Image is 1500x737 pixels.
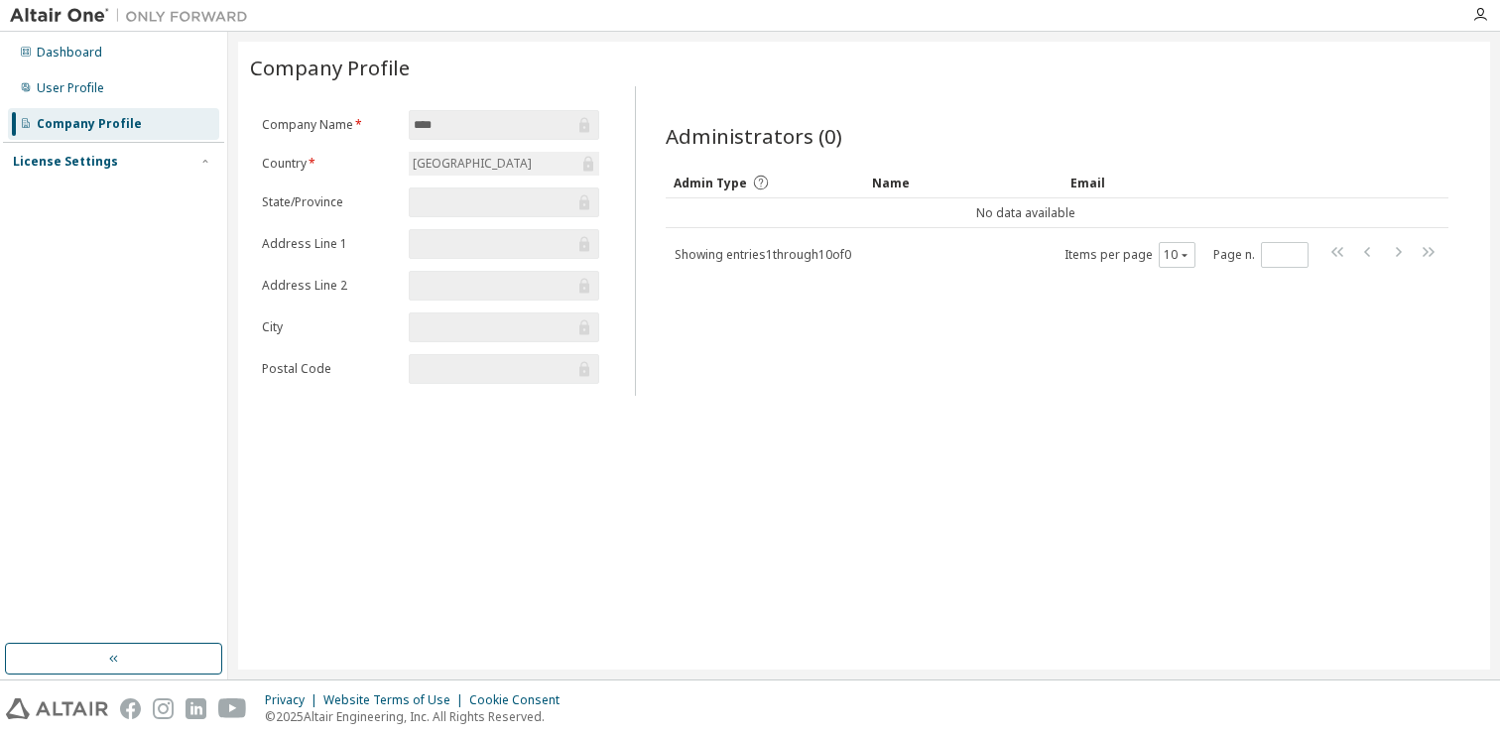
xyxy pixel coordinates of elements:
img: linkedin.svg [186,698,206,719]
div: Company Profile [37,116,142,132]
div: Cookie Consent [469,692,571,708]
div: Email [1070,167,1253,198]
label: State/Province [262,194,397,210]
img: instagram.svg [153,698,174,719]
label: Address Line 2 [262,278,397,294]
div: [GEOGRAPHIC_DATA] [409,152,599,176]
label: Country [262,156,397,172]
span: Page n. [1213,242,1309,268]
img: facebook.svg [120,698,141,719]
img: youtube.svg [218,698,247,719]
p: © 2025 Altair Engineering, Inc. All Rights Reserved. [265,708,571,725]
div: Privacy [265,692,323,708]
div: User Profile [37,80,104,96]
span: Company Profile [250,54,410,81]
div: License Settings [13,154,118,170]
img: Altair One [10,6,258,26]
span: Items per page [1064,242,1195,268]
button: 10 [1164,247,1190,263]
div: [GEOGRAPHIC_DATA] [410,153,535,175]
label: City [262,319,397,335]
span: Admin Type [674,175,747,191]
div: Name [872,167,1055,198]
div: Dashboard [37,45,102,61]
label: Address Line 1 [262,236,397,252]
div: Website Terms of Use [323,692,469,708]
span: Showing entries 1 through 10 of 0 [675,246,851,263]
img: altair_logo.svg [6,698,108,719]
label: Company Name [262,117,397,133]
label: Postal Code [262,361,397,377]
span: Administrators (0) [666,122,842,150]
td: No data available [666,198,1385,228]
